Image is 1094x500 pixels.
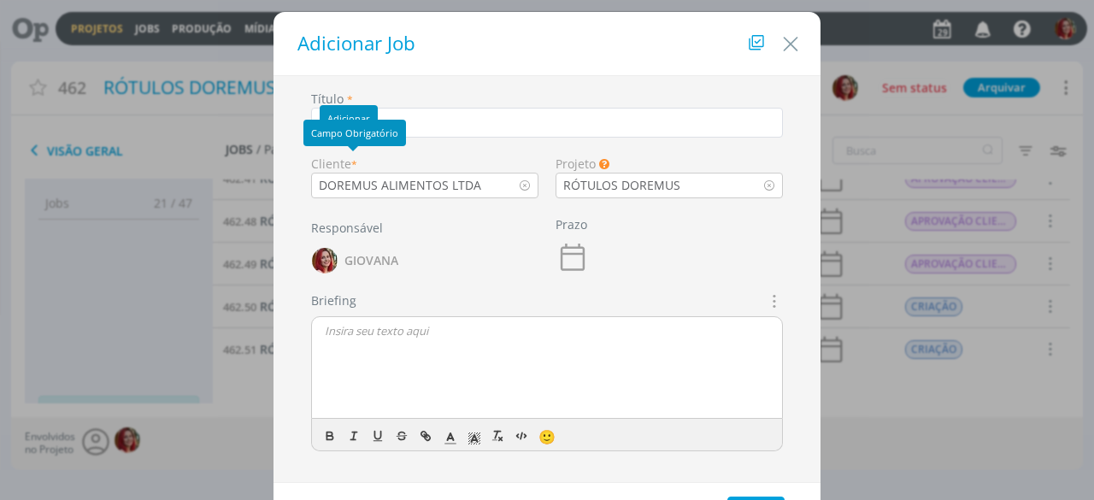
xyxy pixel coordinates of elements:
[556,155,783,173] div: Projeto
[778,23,803,57] button: Close
[312,248,338,274] img: G
[534,426,558,446] button: 🙂
[311,244,399,278] button: GGIOVANA
[311,90,344,108] label: Título
[303,120,406,146] div: Campo Obrigatório
[311,155,538,173] div: Cliente
[462,426,486,446] span: Cor de Fundo
[556,176,684,194] div: RÓTULOS DOREMUS
[319,176,485,194] div: DOREMUS ALIMENTOS LTDA
[538,427,556,446] span: 🙂
[311,219,383,237] label: Responsável
[312,176,485,194] div: DOREMUS ALIMENTOS LTDA
[291,29,803,58] h1: Adicionar Job
[563,176,684,194] div: RÓTULOS DOREMUS
[320,105,378,132] div: Adicionar
[556,215,587,233] label: Prazo
[311,291,356,309] label: Briefing
[438,426,462,446] span: Cor do Texto
[344,255,398,267] span: GIOVANA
